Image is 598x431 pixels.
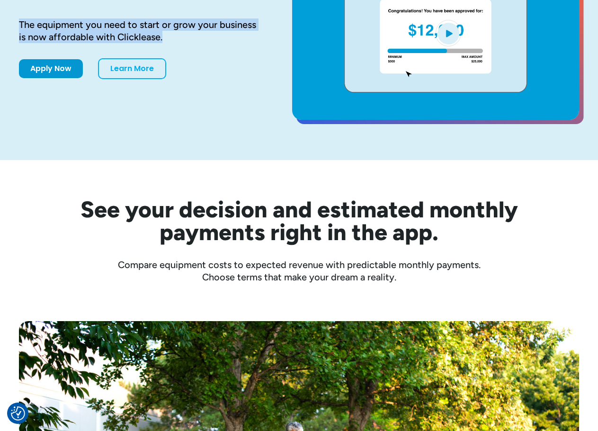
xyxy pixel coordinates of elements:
[34,198,564,243] h2: See your decision and estimated monthly payments right in the app.
[98,58,166,79] a: Learn More
[19,259,579,283] div: Compare equipment costs to expected revenue with predictable monthly payments. Choose terms that ...
[11,406,25,421] img: Revisit consent button
[19,59,83,78] a: Apply Now
[436,20,461,46] img: Blue play button logo on a light blue circular background
[19,18,262,43] div: The equipment you need to start or grow your business is now affordable with Clicklease.
[11,406,25,421] button: Consent Preferences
